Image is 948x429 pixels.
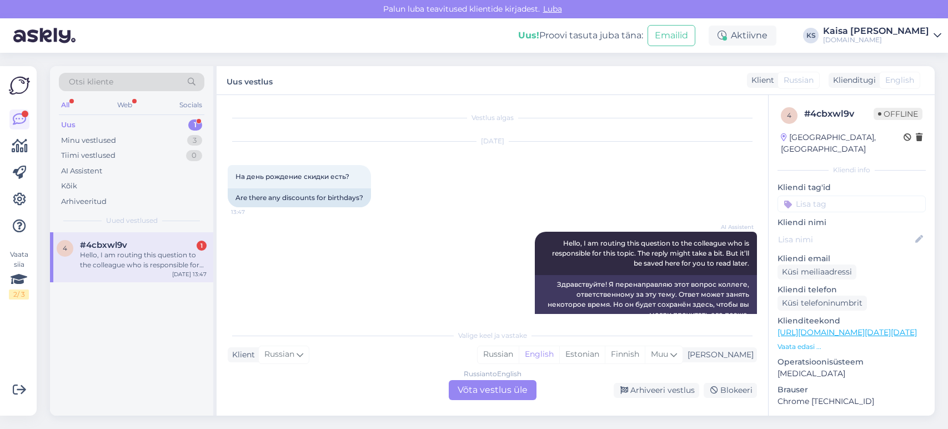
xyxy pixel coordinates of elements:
[228,113,757,123] div: Vestlus algas
[778,327,917,337] a: [URL][DOMAIN_NAME][DATE][DATE]
[61,119,76,131] div: Uus
[778,396,926,407] p: Chrome [TECHNICAL_ID]
[235,172,349,181] span: На день рождение скидки есть?
[115,98,134,112] div: Web
[559,346,605,363] div: Estonian
[264,348,294,361] span: Russian
[172,270,207,278] div: [DATE] 13:47
[778,315,926,327] p: Klienditeekond
[228,349,255,361] div: Klient
[535,275,757,324] div: Здравствуйте! Я перенаправляю этот вопрос коллеге, ответственному за эту тему. Ответ может занять...
[648,25,695,46] button: Emailid
[778,368,926,380] p: [MEDICAL_DATA]
[61,135,116,146] div: Minu vestlused
[188,119,202,131] div: 1
[231,208,273,216] span: 13:47
[874,108,922,120] span: Offline
[823,27,929,36] div: Kaisa [PERSON_NAME]
[61,150,116,161] div: Tiimi vestlused
[228,136,757,146] div: [DATE]
[518,29,643,42] div: Proovi tasuta juba täna:
[187,135,202,146] div: 3
[9,290,29,300] div: 2 / 3
[518,30,539,41] b: Uus!
[778,233,913,246] input: Lisa nimi
[80,240,127,250] span: #4cbxwl9v
[227,73,273,88] label: Uus vestlus
[781,132,904,155] div: [GEOGRAPHIC_DATA], [GEOGRAPHIC_DATA]
[9,250,29,300] div: Vaata siia
[778,342,926,352] p: Vaata edasi ...
[712,223,754,231] span: AI Assistent
[778,165,926,175] div: Kliendi info
[61,181,77,192] div: Kõik
[709,26,776,46] div: Aktiivne
[540,4,565,14] span: Luba
[704,383,757,398] div: Blokeeri
[778,265,856,280] div: Küsi meiliaadressi
[778,217,926,228] p: Kliendi nimi
[478,346,519,363] div: Russian
[106,216,158,226] span: Uued vestlused
[778,356,926,368] p: Operatsioonisüsteem
[63,244,67,252] span: 4
[823,36,929,44] div: [DOMAIN_NAME]
[885,74,914,86] span: English
[829,74,876,86] div: Klienditugi
[747,74,774,86] div: Klient
[778,384,926,396] p: Brauser
[614,383,699,398] div: Arhiveeri vestlus
[228,188,371,207] div: Are there any discounts for birthdays?
[9,75,30,96] img: Askly Logo
[80,250,207,270] div: Hello, I am routing this question to the colleague who is responsible for this topic. The reply m...
[651,349,668,359] span: Muu
[683,349,754,361] div: [PERSON_NAME]
[61,166,102,177] div: AI Assistent
[804,107,874,121] div: # 4cbxwl9v
[778,253,926,265] p: Kliendi email
[186,150,202,161] div: 0
[787,111,791,119] span: 4
[69,76,113,88] span: Otsi kliente
[778,182,926,193] p: Kliendi tag'id
[59,98,72,112] div: All
[177,98,204,112] div: Socials
[784,74,814,86] span: Russian
[197,241,207,251] div: 1
[778,196,926,212] input: Lisa tag
[464,369,521,379] div: Russian to English
[823,27,941,44] a: Kaisa [PERSON_NAME][DOMAIN_NAME]
[803,28,819,43] div: KS
[61,196,107,207] div: Arhiveeritud
[778,296,867,311] div: Küsi telefoninumbrit
[228,331,757,341] div: Valige keel ja vastake
[778,284,926,296] p: Kliendi telefon
[449,380,536,400] div: Võta vestlus üle
[519,346,559,363] div: English
[552,239,751,267] span: Hello, I am routing this question to the colleague who is responsible for this topic. The reply m...
[605,346,645,363] div: Finnish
